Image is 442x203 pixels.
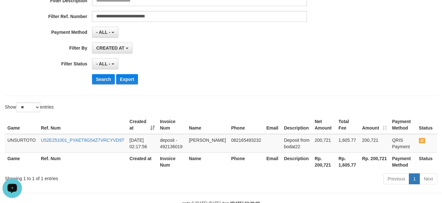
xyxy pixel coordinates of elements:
td: Deposit from bodat22 [281,134,312,153]
th: Game [5,116,38,134]
td: UNSURTOTO [5,134,38,153]
th: Email [264,152,281,171]
a: Previous [383,173,409,184]
th: Invoice Num [157,116,186,134]
td: QRIS Payment [390,134,416,153]
th: Name [186,152,228,171]
td: 200,721 [359,134,389,153]
th: Phone [228,152,263,171]
th: Amount: activate to sort column ascending [359,116,389,134]
button: Open LiveChat chat widget [3,3,22,22]
th: Created at: activate to sort column ascending [127,116,158,134]
span: CREATED AT [96,45,124,51]
td: deposit - 492136019 [157,134,186,153]
span: - ALL - [96,30,110,35]
th: Name [186,116,228,134]
button: - ALL - [92,27,118,38]
th: Status [416,152,437,171]
a: 1 [409,173,420,184]
th: Description [281,116,312,134]
th: Rp. 1,605.77 [336,152,359,171]
th: Status [416,116,437,134]
button: CREATED AT [92,43,133,53]
th: Game [5,152,38,171]
th: Invoice Num [157,152,186,171]
th: Net Amount [312,116,336,134]
a: Next [419,173,437,184]
a: U52E251001_PYAET8G54Z7VRCYVD9T [41,138,124,143]
th: Description [281,152,312,171]
th: Total Fee [336,116,359,134]
label: Show entries [5,102,54,112]
th: Phone [228,116,263,134]
td: 200,721 [312,134,336,153]
th: Ref. Num [38,152,127,171]
th: Email [264,116,281,134]
span: - ALL - [96,61,110,66]
th: Payment Method [390,152,416,171]
th: Ref. Num [38,116,127,134]
button: Search [92,74,115,84]
td: [DATE] 02:17:56 [127,134,158,153]
button: - ALL - [92,58,118,69]
th: Rp. 200,721 [359,152,389,171]
th: Created at [127,152,158,171]
td: 082165493232 [228,134,263,153]
td: [PERSON_NAME] [186,134,228,153]
td: 1,605.77 [336,134,359,153]
button: Export [116,74,138,84]
div: Showing 1 to 1 of 1 entries [5,173,180,182]
th: Payment Method [390,116,416,134]
select: Showentries [16,102,40,112]
span: UNPAID [419,138,425,143]
th: Rp. 200,721 [312,152,336,171]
